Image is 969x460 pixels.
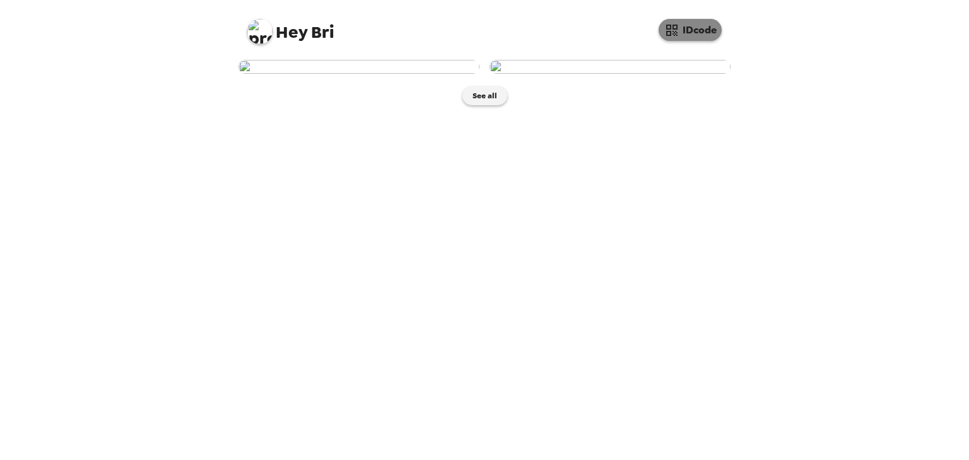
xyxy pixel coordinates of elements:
span: Hey [276,21,307,43]
span: Bri [247,13,334,41]
img: user-271476 [238,60,479,74]
img: user-271472 [490,60,731,74]
button: See all [462,86,507,105]
img: profile pic [247,19,273,44]
button: IDcode [659,19,722,41]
